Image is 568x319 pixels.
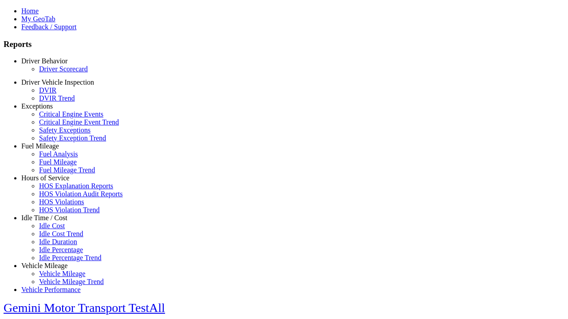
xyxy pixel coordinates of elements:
a: Driver Vehicle Inspection [21,78,94,86]
a: Safety Exception Trend [39,134,106,142]
a: Driver Scorecard [39,65,88,73]
a: Driver Behavior [21,57,67,65]
a: Exceptions [21,102,53,110]
a: DVIR [39,86,56,94]
a: Idle Percentage Trend [39,254,101,261]
a: Fuel Mileage [21,142,59,150]
a: Hours of Service [21,174,69,182]
a: Feedback / Support [21,23,76,31]
h3: Reports [4,39,564,49]
a: HOS Explanation Reports [39,182,113,190]
a: Idle Time / Cost [21,214,67,222]
a: HOS Violation Audit Reports [39,190,123,198]
a: Home [21,7,39,15]
a: HOS Violation Trend [39,206,100,214]
a: Fuel Mileage Trend [39,166,95,174]
a: Vehicle Mileage [21,262,67,269]
a: Gemini Motor Transport TestAll [4,301,165,315]
a: DVIR Trend [39,94,75,102]
a: Safety Exceptions [39,126,91,134]
a: Vehicle Performance [21,286,81,293]
a: Idle Cost [39,222,65,230]
a: Idle Duration [39,238,77,245]
a: My GeoTab [21,15,55,23]
a: Fuel Mileage [39,158,77,166]
a: Vehicle Mileage [39,270,85,277]
a: Critical Engine Event Trend [39,118,119,126]
a: Idle Cost Trend [39,230,83,237]
a: Vehicle Mileage Trend [39,278,104,285]
a: HOS Violations [39,198,84,206]
a: Idle Percentage [39,246,83,253]
a: Critical Engine Events [39,110,103,118]
a: Fuel Analysis [39,150,78,158]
